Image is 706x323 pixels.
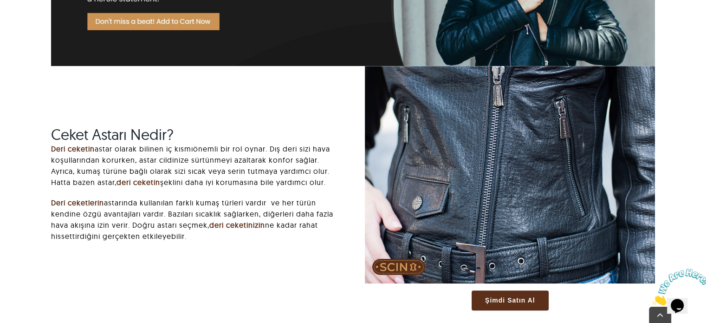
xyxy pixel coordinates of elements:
font: . [185,231,187,241]
img: Chat attention grabber [4,4,61,40]
font: Ceket Astarı Nedir? [51,125,174,144]
a: Deri ceketlerin [51,198,104,207]
font: astar olarak bilinen iç kısmı [95,144,193,153]
iframe: chat widget [648,265,706,309]
a: Deri ceketin [51,144,95,153]
a: deri ceketin [117,178,160,187]
font: şeklini daha iyi korumasına bile yardımcı olur. [160,178,326,187]
font: Şimdi Satın Al [485,297,535,304]
font: astarında kullanılan farklı kumaş türleri vardır ve her türün kendine özgü avantajları vardır. Ba... [51,198,333,230]
a: deri ceketinizin [209,220,265,230]
a: Şimdi Satın Al [472,290,549,310]
img: Deri ceket astarının anlaşılması [365,66,655,283]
